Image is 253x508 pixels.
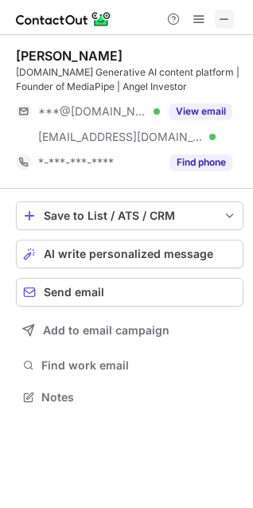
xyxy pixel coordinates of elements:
[16,65,243,94] div: [DOMAIN_NAME] Generative AI content platform | Founder of MediaPipe | Angel Investor
[169,104,232,119] button: Reveal Button
[16,240,243,268] button: AI write personalized message
[43,324,169,337] span: Add to email campaign
[38,130,204,144] span: [EMAIL_ADDRESS][DOMAIN_NAME]
[16,10,111,29] img: ContactOut v5.3.10
[44,248,213,260] span: AI write personalized message
[16,48,123,64] div: [PERSON_NAME]
[38,104,148,119] span: ***@[DOMAIN_NAME]
[41,358,237,373] span: Find work email
[44,209,216,222] div: Save to List / ATS / CRM
[41,390,237,404] span: Notes
[16,354,243,377] button: Find work email
[169,154,232,170] button: Reveal Button
[16,316,243,345] button: Add to email campaign
[44,286,104,299] span: Send email
[16,201,243,230] button: save-profile-one-click
[16,278,243,307] button: Send email
[16,386,243,408] button: Notes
